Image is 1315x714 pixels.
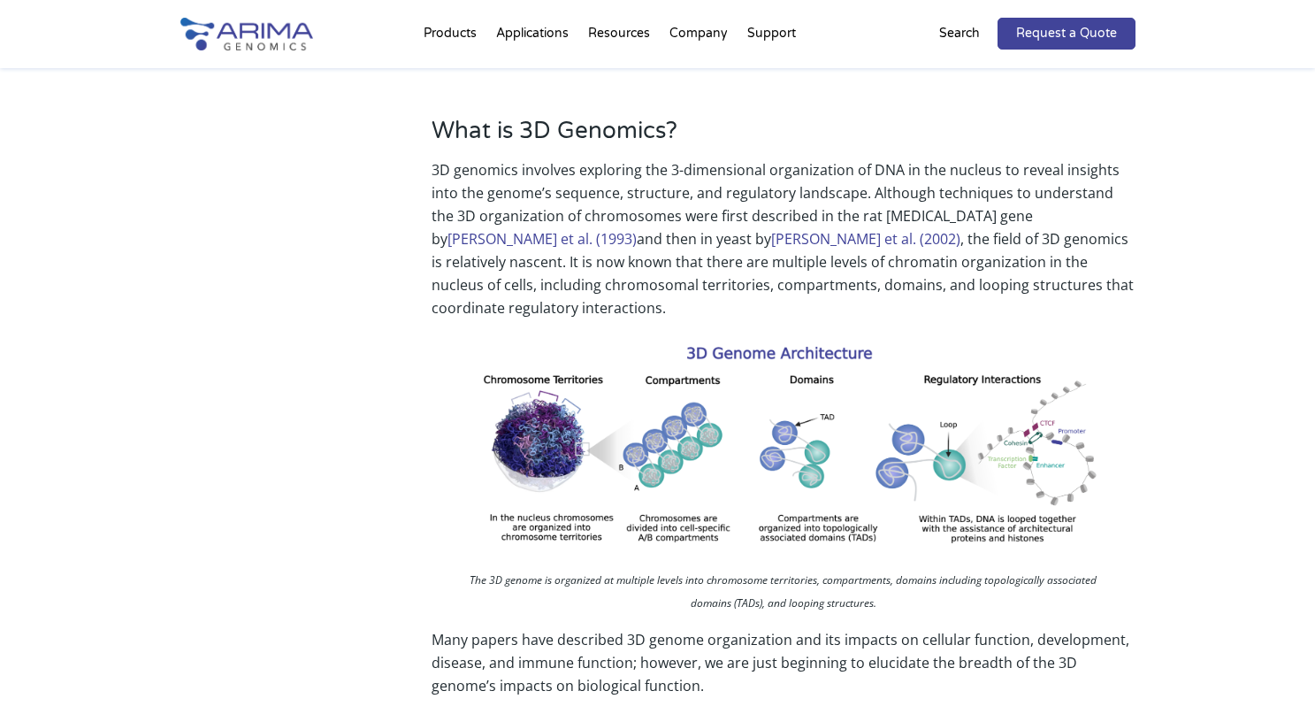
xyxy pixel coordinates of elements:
p: Search [939,22,980,45]
img: Arima-Genomics-logo [180,18,313,50]
p: Many papers have described 3D genome organization and its impacts on cellular function, developme... [432,628,1135,697]
p: 3D genomics involves exploring the 3-dimensional organization of DNA in the nucleus to reveal ins... [432,158,1135,334]
h3: What is 3D Genomics? [432,117,1135,158]
a: [PERSON_NAME] et al. (2002) [771,229,960,249]
a: [PERSON_NAME] et al. (1993) [447,229,637,249]
p: The 3D genome is organized at multiple levels into chromosome territories, compartments, domains ... [446,569,1120,619]
a: Request a Quote [998,18,1135,50]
